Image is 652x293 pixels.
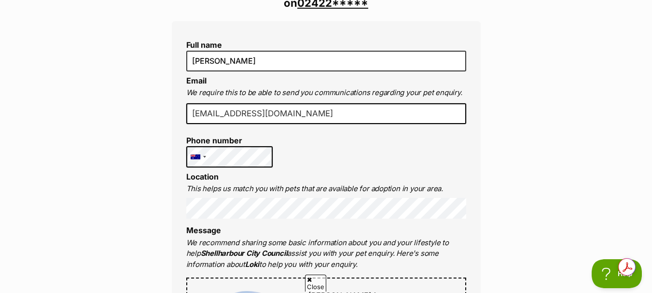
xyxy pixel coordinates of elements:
input: E.g. Jimmy Chew [186,51,466,71]
label: Location [186,172,219,181]
label: Message [186,225,221,235]
label: Full name [186,41,466,49]
strong: Loki [245,260,259,269]
div: Australia: +61 [187,147,209,167]
label: Phone number [186,136,273,145]
p: This helps us match you with pets that are available for adoption in your area. [186,183,466,195]
label: Email [186,76,207,85]
p: We recommend sharing some basic information about you and your lifestyle to help assist you with ... [186,237,466,270]
strong: Shellharbour City Council [201,249,288,258]
iframe: Help Scout Beacon - Open [592,259,642,288]
p: We require this to be able to send you communications regarding your pet enquiry. [186,87,466,98]
span: Close [305,275,326,292]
